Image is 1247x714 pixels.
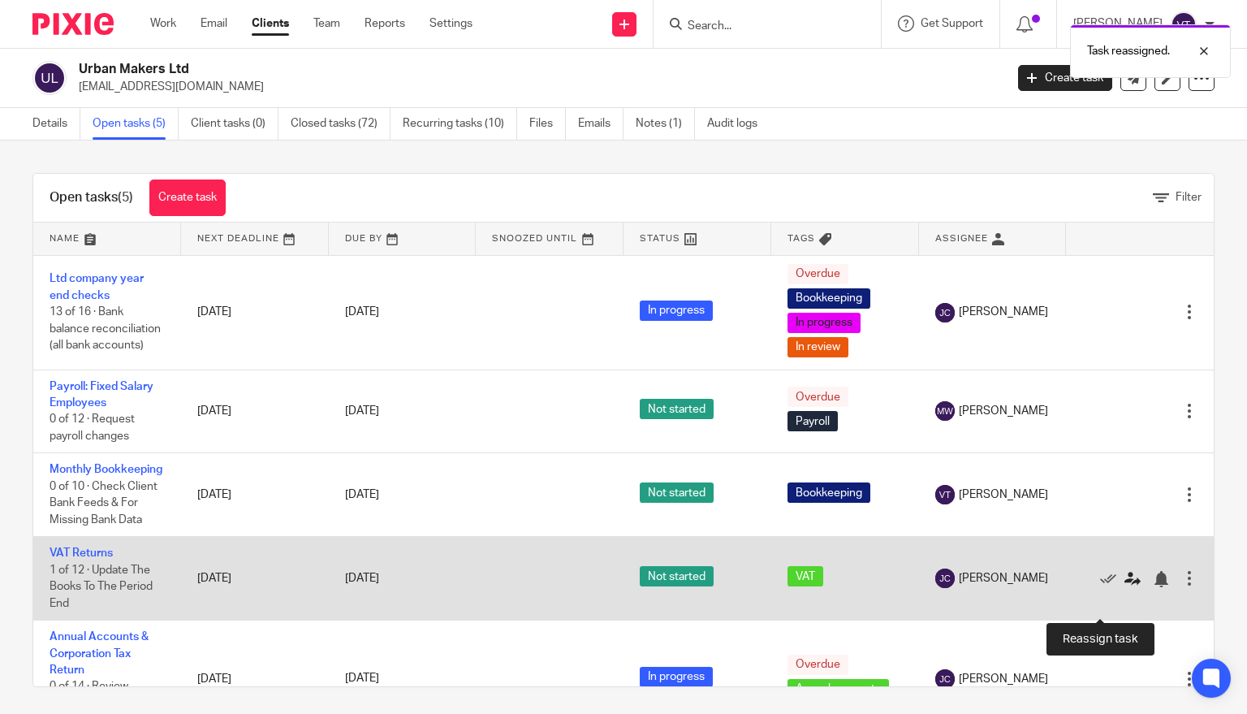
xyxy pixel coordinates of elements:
[79,61,811,78] h2: Urban Makers Ltd
[345,306,379,318] span: [DATE]
[403,108,517,140] a: Recurring tasks (10)
[291,108,390,140] a: Closed tasks (72)
[32,108,80,140] a: Details
[150,15,176,32] a: Work
[787,337,848,357] span: In review
[32,61,67,95] img: svg%3E
[959,304,1048,320] span: [PERSON_NAME]
[201,15,227,32] a: Email
[640,301,713,321] span: In progress
[640,667,713,687] span: In progress
[959,403,1048,419] span: [PERSON_NAME]
[787,234,815,243] span: Tags
[50,481,157,526] span: 0 of 10 · Check Client Bank Feeds & For Missing Bank Data
[345,573,379,584] span: [DATE]
[640,234,680,243] span: Status
[787,679,889,699] span: Annual accounts
[429,15,472,32] a: Settings
[79,79,994,95] p: [EMAIL_ADDRESS][DOMAIN_NAME]
[32,13,114,35] img: Pixie
[50,189,133,206] h1: Open tasks
[787,313,861,333] span: In progress
[707,108,770,140] a: Audit logs
[191,108,278,140] a: Client tasks (0)
[935,401,955,421] img: svg%3E
[787,655,848,675] span: Overdue
[118,191,133,204] span: (5)
[787,288,870,309] span: Bookkeeping
[345,673,379,685] span: [DATE]
[787,264,848,284] span: Overdue
[935,669,955,689] img: svg%3E
[50,464,162,475] a: Monthly Bookkeeping
[50,565,153,609] span: 1 of 12 · Update The Books To The Period End
[50,413,135,442] span: 0 of 12 · Request payroll changes
[492,234,577,243] span: Snoozed Until
[1171,11,1197,37] img: svg%3E
[935,303,955,322] img: svg%3E
[345,405,379,417] span: [DATE]
[181,255,329,370] td: [DATE]
[1018,65,1112,91] a: Create task
[787,387,848,407] span: Overdue
[578,108,623,140] a: Emails
[935,485,955,504] img: svg%3E
[181,370,329,453] td: [DATE]
[935,569,955,588] img: svg%3E
[787,411,838,431] span: Payroll
[640,399,714,419] span: Not started
[959,671,1048,687] span: [PERSON_NAME]
[1100,570,1124,586] a: Mark as done
[50,547,113,559] a: VAT Returns
[345,489,379,500] span: [DATE]
[50,631,149,676] a: Annual Accounts & Corporation Tax Return
[365,15,405,32] a: Reports
[50,306,161,351] span: 13 of 16 · Bank balance reconciliation (all bank accounts)
[640,566,714,586] span: Not started
[313,15,340,32] a: Team
[50,273,144,301] a: Ltd company year end checks
[959,487,1048,503] span: [PERSON_NAME]
[787,566,823,586] span: VAT
[640,482,714,503] span: Not started
[50,381,153,409] a: Payroll: Fixed Salary Employees
[181,537,329,621] td: [DATE]
[529,108,566,140] a: Files
[1176,192,1202,203] span: Filter
[252,15,289,32] a: Clients
[636,108,695,140] a: Notes (1)
[93,108,179,140] a: Open tasks (5)
[959,570,1048,586] span: [PERSON_NAME]
[787,482,870,503] span: Bookkeeping
[1087,43,1170,59] p: Task reassigned.
[181,453,329,537] td: [DATE]
[149,180,226,216] a: Create task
